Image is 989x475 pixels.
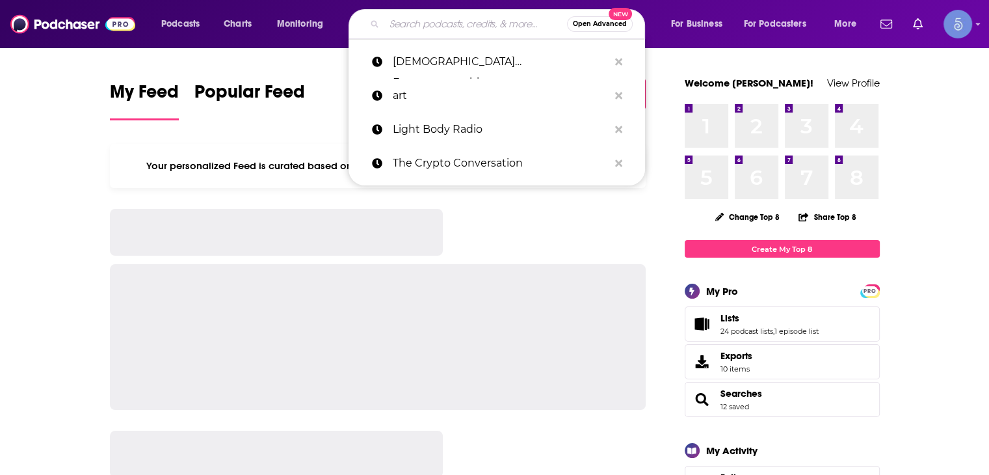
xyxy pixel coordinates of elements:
[268,14,340,34] button: open menu
[685,306,880,342] span: Lists
[384,14,567,34] input: Search podcasts, credits, & more...
[224,15,252,33] span: Charts
[862,286,878,295] a: PRO
[943,10,972,38] span: Logged in as Spiral5-G1
[349,113,645,146] a: Light Body Radio
[393,79,609,113] p: art
[720,350,752,362] span: Exports
[194,81,305,120] a: Popular Feed
[277,15,323,33] span: Monitoring
[720,327,773,336] a: 24 podcast lists
[827,77,880,89] a: View Profile
[567,16,633,32] button: Open AdvancedNew
[707,209,788,225] button: Change Top 8
[720,312,739,324] span: Lists
[349,45,645,79] a: [DEMOGRAPHIC_DATA] Entrepreneurship
[706,444,758,457] div: My Activity
[720,364,752,373] span: 10 items
[825,14,873,34] button: open menu
[689,315,715,333] a: Lists
[908,13,928,35] a: Show notifications dropdown
[720,312,819,324] a: Lists
[720,388,762,400] a: Searches
[685,344,880,379] a: Exports
[798,204,856,230] button: Share Top 8
[862,286,878,296] span: PRO
[689,390,715,409] a: Searches
[774,327,819,336] a: 1 episode list
[735,14,825,34] button: open menu
[152,14,217,34] button: open menu
[706,285,738,297] div: My Pro
[943,10,972,38] img: User Profile
[875,13,897,35] a: Show notifications dropdown
[349,146,645,180] a: The Crypto Conversation
[685,77,813,89] a: Welcome [PERSON_NAME]!
[573,21,627,27] span: Open Advanced
[744,15,806,33] span: For Podcasters
[943,10,972,38] button: Show profile menu
[110,81,179,120] a: My Feed
[161,15,200,33] span: Podcasts
[361,9,657,39] div: Search podcasts, credits, & more...
[834,15,856,33] span: More
[110,144,646,188] div: Your personalized Feed is curated based on the Podcasts, Creators, Users, and Lists that you Follow.
[194,81,305,111] span: Popular Feed
[685,382,880,417] span: Searches
[349,79,645,113] a: art
[689,353,715,371] span: Exports
[720,402,749,411] a: 12 saved
[215,14,259,34] a: Charts
[10,12,135,36] img: Podchaser - Follow, Share and Rate Podcasts
[662,14,739,34] button: open menu
[671,15,722,33] span: For Business
[393,113,609,146] p: Light Body Radio
[110,81,179,111] span: My Feed
[609,8,632,20] span: New
[393,146,609,180] p: The Crypto Conversation
[393,45,609,79] p: Female Entrepreneurship
[773,327,774,336] span: ,
[685,240,880,258] a: Create My Top 8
